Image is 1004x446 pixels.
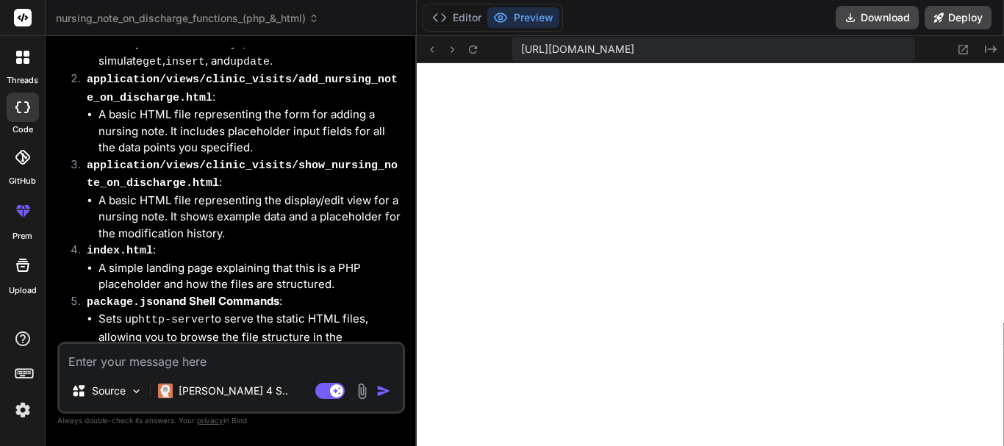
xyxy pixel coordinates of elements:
[487,7,559,28] button: Preview
[87,242,402,260] p: :
[87,294,279,308] strong: and Shell Commands
[87,293,402,312] p: :
[12,230,32,242] label: prem
[138,314,211,326] code: http-server
[87,71,402,107] p: :
[426,7,487,28] button: Editor
[56,11,319,26] span: nursing_note_on_discharge_functions_(php_&_html)
[12,123,33,136] label: code
[87,296,166,309] code: package.json
[9,175,36,187] label: GitHub
[92,384,126,398] p: Source
[925,6,992,29] button: Deploy
[57,414,405,428] p: Always double-check its answers. Your in Bind
[230,56,270,68] code: update
[179,384,288,398] p: [PERSON_NAME] 4 S..
[98,107,402,157] li: A basic HTML file representing the form for adding a nursing note. It includes placeholder input ...
[130,385,143,398] img: Pick Models
[197,416,223,425] span: privacy
[87,245,153,257] code: index.html
[98,311,402,362] li: Sets up to serve the static HTML files, allowing you to browse the file structure in the WebConta...
[98,260,402,293] li: A simple landing page explaining that this is a PHP placeholder and how the files are structured.
[836,6,919,29] button: Download
[87,73,398,104] code: application/views/clinic_visits/add_nursing_note_on_discharge.html
[98,193,402,242] li: A basic HTML file representing the display/edit view for a nursing note. It shows example data an...
[7,74,38,87] label: threads
[158,384,173,398] img: Claude 4 Sonnet
[376,384,391,398] img: icon
[165,56,205,68] code: insert
[87,157,402,193] p: :
[354,383,370,400] img: attachment
[10,398,35,422] img: settings
[9,284,37,297] label: Upload
[87,159,398,190] code: application/views/clinic_visits/show_nursing_note_on_discharge.html
[521,42,634,57] span: [URL][DOMAIN_NAME]
[417,63,1004,446] iframe: Preview
[143,56,162,68] code: get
